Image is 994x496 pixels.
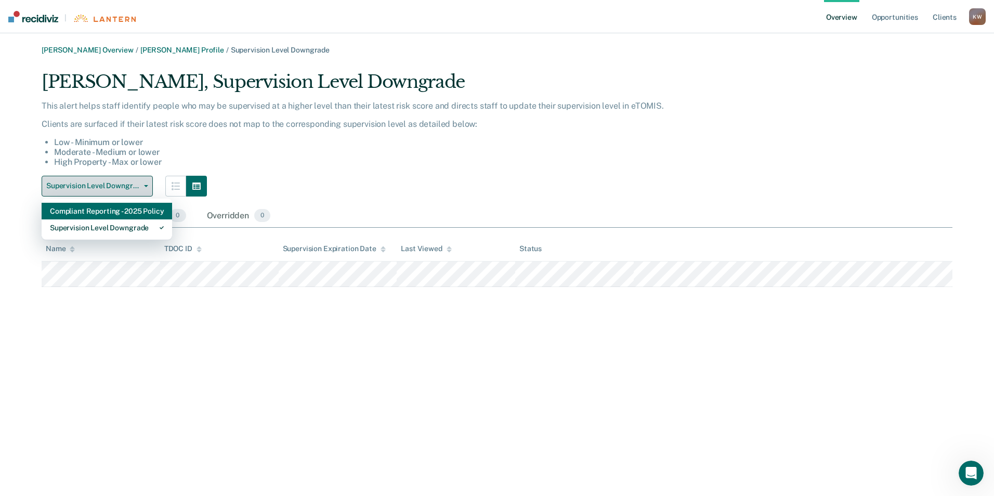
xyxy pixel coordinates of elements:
button: KW [969,8,986,25]
div: Supervision Level Downgrade [50,219,164,236]
span: Supervision Level Downgrade [46,181,140,190]
span: 0 [254,209,270,223]
a: [PERSON_NAME] Profile [140,46,224,54]
div: Last Viewed [401,244,451,253]
p: This alert helps staff identify people who may be supervised at a higher level than their latest ... [42,101,787,111]
div: Supervision Expiration Date [283,244,386,253]
button: Supervision Level Downgrade [42,176,153,197]
a: [PERSON_NAME] Overview [42,46,134,54]
a: | [8,11,136,22]
img: Recidiviz [8,11,58,22]
iframe: Intercom live chat [959,461,984,486]
span: 0 [169,209,186,223]
div: Overridden0 [205,205,273,228]
li: High Property - Max or lower [54,157,787,167]
img: Lantern [73,15,136,22]
div: TDOC ID [164,244,202,253]
span: / [134,46,140,54]
div: Compliant Reporting - 2025 Policy [50,203,164,219]
span: | [58,14,73,22]
li: Low - Minimum or lower [54,137,787,147]
div: Status [519,244,542,253]
span: / [224,46,231,54]
div: Name [46,244,75,253]
span: Supervision Level Downgrade [231,46,330,54]
div: [PERSON_NAME], Supervision Level Downgrade [42,71,787,101]
li: Moderate - Medium or lower [54,147,787,157]
div: K W [969,8,986,25]
p: Clients are surfaced if their latest risk score does not map to the corresponding supervision lev... [42,119,787,129]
